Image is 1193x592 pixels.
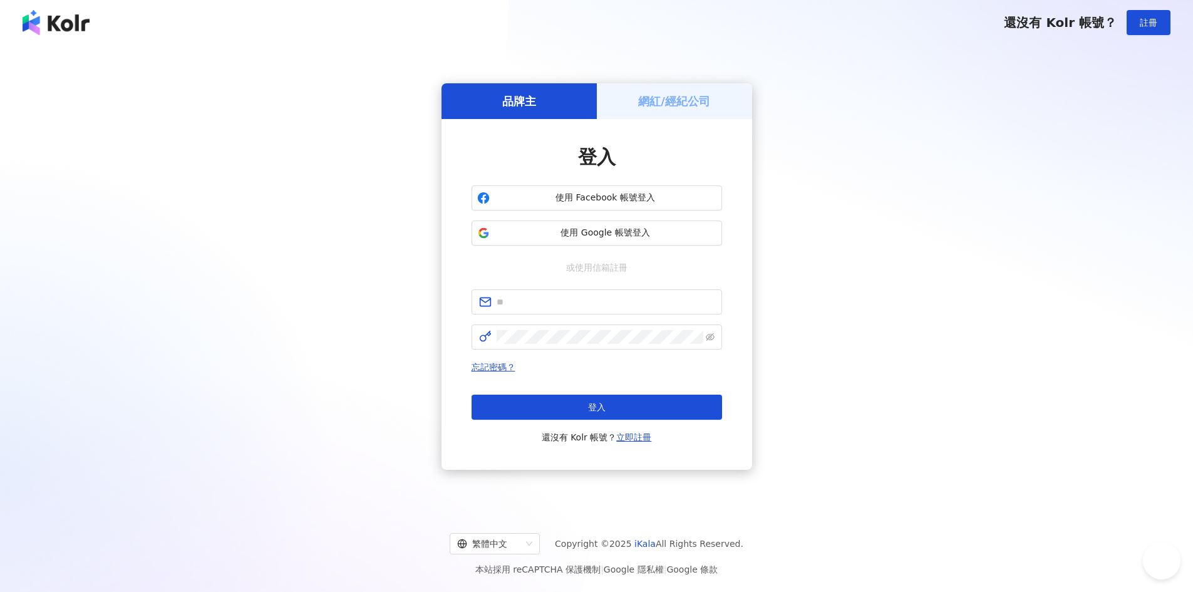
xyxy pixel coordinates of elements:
[1140,18,1157,28] span: 註冊
[542,430,652,445] span: 還沒有 Kolr 帳號？
[601,564,604,574] span: |
[638,93,710,109] h5: 網紅/經紀公司
[472,221,722,246] button: 使用 Google 帳號登入
[634,539,656,549] a: iKala
[457,534,521,554] div: 繁體中文
[472,185,722,210] button: 使用 Facebook 帳號登入
[1127,10,1170,35] button: 註冊
[1143,542,1180,579] iframe: Help Scout Beacon - Open
[557,261,636,274] span: 或使用信箱註冊
[604,564,664,574] a: Google 隱私權
[472,362,515,372] a: 忘記密碼？
[578,146,616,168] span: 登入
[475,562,718,577] span: 本站採用 reCAPTCHA 保護機制
[1004,15,1117,30] span: 還沒有 Kolr 帳號？
[502,93,536,109] h5: 品牌主
[495,192,716,204] span: 使用 Facebook 帳號登入
[555,536,743,551] span: Copyright © 2025 All Rights Reserved.
[706,333,715,341] span: eye-invisible
[588,402,606,412] span: 登入
[666,564,718,574] a: Google 條款
[664,564,667,574] span: |
[472,395,722,420] button: 登入
[23,10,90,35] img: logo
[616,432,651,442] a: 立即註冊
[495,227,716,239] span: 使用 Google 帳號登入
